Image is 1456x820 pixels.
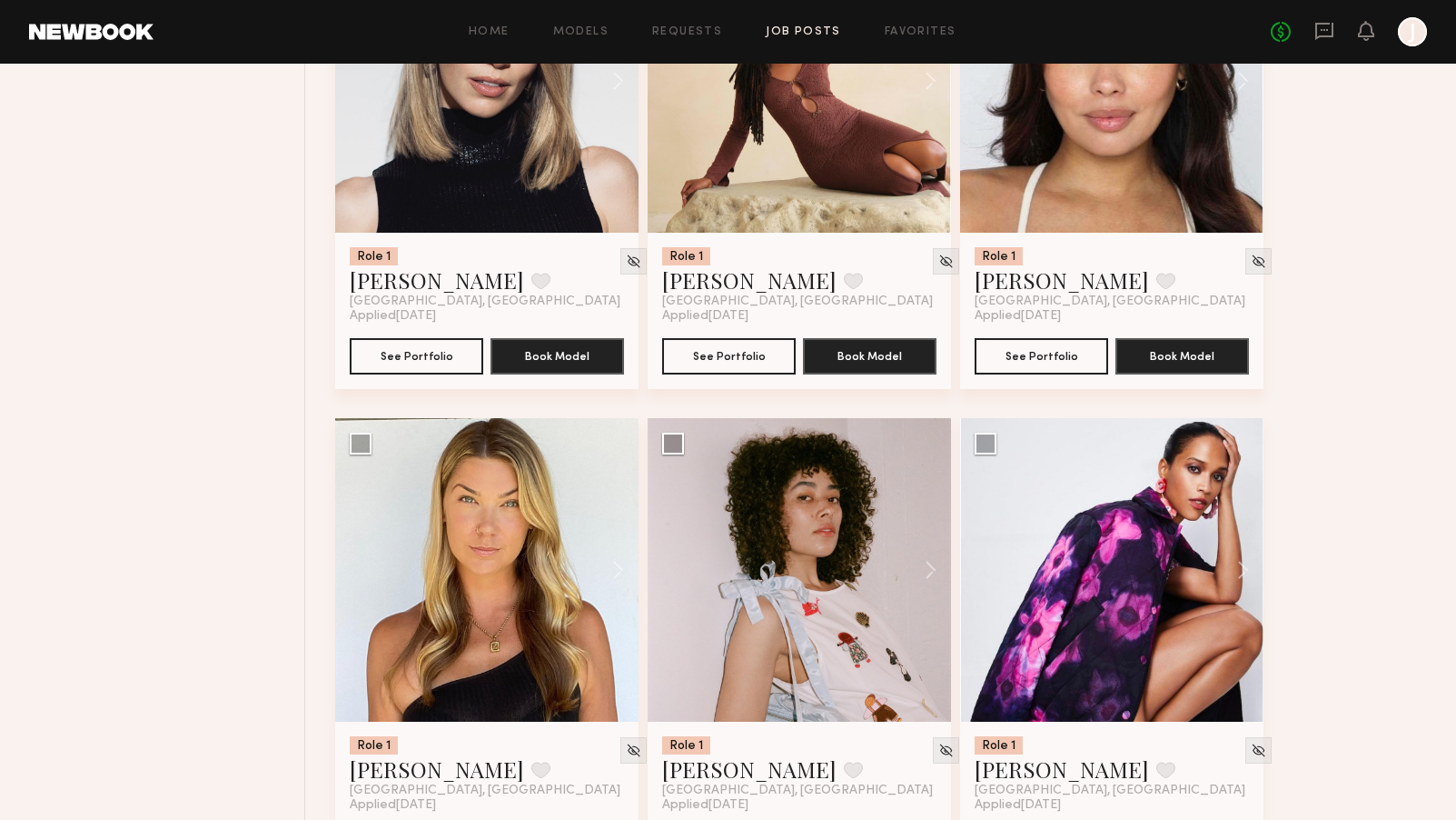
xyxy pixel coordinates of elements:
[350,295,620,309] span: [GEOGRAPHIC_DATA], [GEOGRAPHIC_DATA]
[975,309,1249,324] div: Applied [DATE]
[490,338,624,375] button: Book Model
[626,254,641,269] img: Unhide Model
[662,295,933,309] span: [GEOGRAPHIC_DATA], [GEOGRAPHIC_DATA]
[350,338,483,375] button: See Portfolio
[975,798,1249,813] div: Applied [DATE]
[885,26,956,38] a: Favorites
[662,755,837,784] a: [PERSON_NAME]
[938,254,954,269] img: Unhide Model
[350,736,398,755] div: Role 1
[469,26,510,38] a: Home
[350,247,398,265] div: Role 1
[975,755,1149,784] a: [PERSON_NAME]
[803,347,936,363] a: Book Model
[662,798,936,813] div: Applied [DATE]
[662,247,710,265] div: Role 1
[662,736,710,755] div: Role 1
[626,743,641,758] img: Unhide Model
[975,736,1023,755] div: Role 1
[350,265,524,295] a: [PERSON_NAME]
[662,309,936,324] div: Applied [DATE]
[350,784,620,798] span: [GEOGRAPHIC_DATA], [GEOGRAPHIC_DATA]
[662,338,796,375] button: See Portfolio
[662,265,837,295] a: [PERSON_NAME]
[1115,338,1249,375] button: Book Model
[975,265,1149,295] a: [PERSON_NAME]
[975,338,1108,375] button: See Portfolio
[652,26,722,38] a: Requests
[766,26,841,38] a: Job Posts
[975,247,1023,265] div: Role 1
[1398,17,1427,46] a: J
[350,755,524,784] a: [PERSON_NAME]
[553,26,609,38] a: Models
[350,798,624,813] div: Applied [DATE]
[490,347,624,363] a: Book Model
[350,309,624,324] div: Applied [DATE]
[662,784,933,798] span: [GEOGRAPHIC_DATA], [GEOGRAPHIC_DATA]
[1115,347,1249,363] a: Book Model
[975,295,1245,309] span: [GEOGRAPHIC_DATA], [GEOGRAPHIC_DATA]
[1251,743,1266,758] img: Unhide Model
[975,784,1245,798] span: [GEOGRAPHIC_DATA], [GEOGRAPHIC_DATA]
[803,338,936,375] button: Book Model
[1251,254,1266,269] img: Unhide Model
[938,743,954,758] img: Unhide Model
